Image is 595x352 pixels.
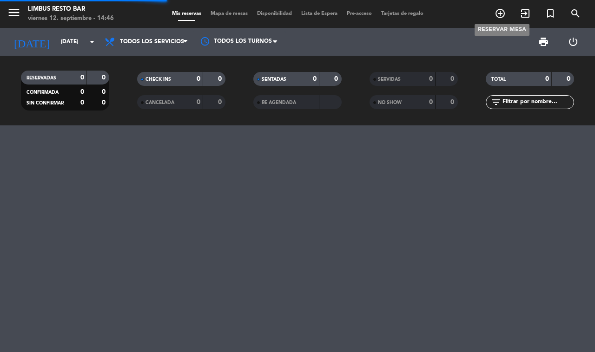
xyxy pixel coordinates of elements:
strong: 0 [450,99,456,105]
i: filter_list [490,97,502,108]
span: RE AGENDADA [262,100,296,105]
span: print [538,36,549,47]
strong: 0 [80,99,84,106]
strong: 0 [545,76,549,82]
strong: 0 [450,76,456,82]
span: TOTAL [491,77,506,82]
span: SERVIDAS [378,77,401,82]
i: menu [7,6,21,20]
strong: 0 [102,74,107,81]
strong: 0 [313,76,317,82]
strong: 0 [80,89,84,95]
span: Mapa de mesas [206,11,252,16]
strong: 0 [102,89,107,95]
input: Filtrar por nombre... [502,97,574,107]
span: CANCELADA [145,100,174,105]
i: [DATE] [7,32,56,52]
span: Todos los servicios [120,39,184,45]
strong: 0 [80,74,84,81]
span: Pre-acceso [342,11,377,16]
span: Disponibilidad [252,11,297,16]
i: arrow_drop_down [86,36,98,47]
i: add_circle_outline [495,8,506,19]
strong: 0 [218,99,224,105]
strong: 0 [334,76,340,82]
div: RESERVAR MESA [475,24,529,36]
div: Limbus Resto Bar [28,5,114,14]
i: exit_to_app [520,8,531,19]
strong: 0 [197,99,200,105]
i: power_settings_new [568,36,579,47]
strong: 0 [429,99,433,105]
span: SIN CONFIRMAR [26,101,64,105]
strong: 0 [197,76,200,82]
button: menu [7,6,21,23]
strong: 0 [567,76,572,82]
span: CONFIRMADA [26,90,59,95]
i: turned_in_not [545,8,556,19]
span: Lista de Espera [297,11,342,16]
i: search [570,8,581,19]
span: NO SHOW [378,100,402,105]
strong: 0 [429,76,433,82]
div: LOG OUT [558,28,588,56]
strong: 0 [102,99,107,106]
span: CHECK INS [145,77,171,82]
div: viernes 12. septiembre - 14:46 [28,14,114,23]
strong: 0 [218,76,224,82]
span: Mis reservas [167,11,206,16]
span: SENTADAS [262,77,286,82]
span: Tarjetas de regalo [377,11,428,16]
span: RESERVADAS [26,76,56,80]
